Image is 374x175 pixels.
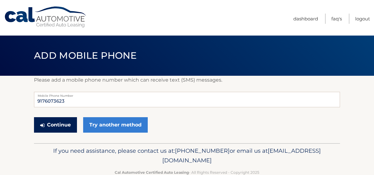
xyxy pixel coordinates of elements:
[34,117,77,133] button: Continue
[4,6,87,28] a: Cal Automotive
[83,117,148,133] a: Try another method
[355,14,370,24] a: Logout
[115,170,189,175] strong: Cal Automotive Certified Auto Leasing
[293,14,318,24] a: Dashboard
[34,50,137,61] span: Add Mobile Phone
[331,14,342,24] a: FAQ's
[38,146,336,166] p: If you need assistance, please contact us at: or email us at
[34,92,340,107] input: Mobile Phone Number
[34,76,340,84] p: Please add a mobile phone number which can receive text (SMS) messages.
[34,92,340,97] label: Mobile Phone Number
[175,147,230,154] span: [PHONE_NUMBER]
